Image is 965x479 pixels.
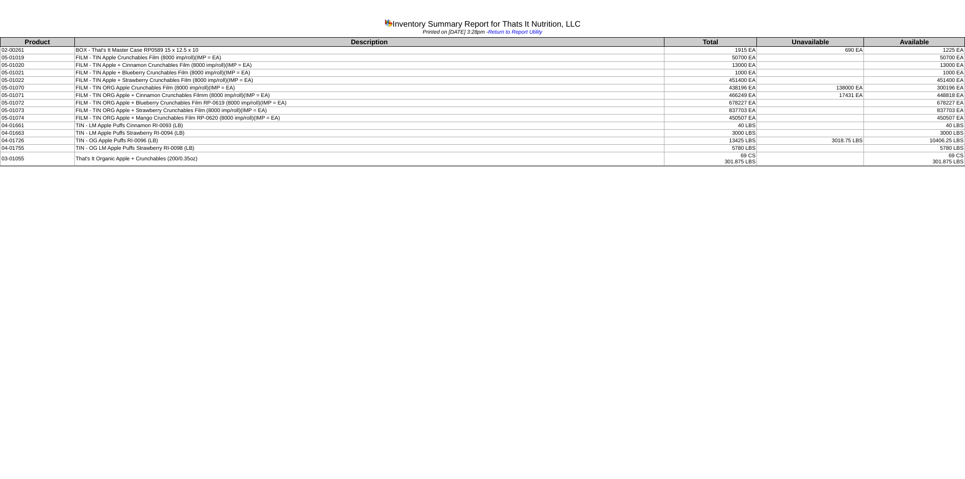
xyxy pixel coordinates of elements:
td: 466249 EA [664,92,757,100]
td: FILM - TIN Apple + Cinnamon Crunchables Film (8000 imp/roll)(IMP = EA) [74,62,664,69]
td: 678227 EA [664,100,757,107]
td: 05-01022 [1,77,75,84]
td: FILM - TIN ORG Apple + Cinnamon Crunchables Filmm (8000 imp/roll)(IMP = EA) [74,92,664,100]
td: 678227 EA [864,100,965,107]
td: FILM - TIN ORG Apple + Blueberry Crunchables Film RP-0619 (8000 imp/roll)(IMP = EA) [74,100,664,107]
th: Available [864,38,965,47]
td: 138000 EA [757,84,864,92]
td: 450507 EA [664,115,757,122]
td: 50700 EA [864,54,965,62]
td: 1915 EA [664,47,757,54]
td: 13425 LBS [664,137,757,145]
td: 05-01020 [1,62,75,69]
td: 04-01755 [1,145,75,152]
td: 1225 EA [864,47,965,54]
td: TIN - LM Apple Puffs Strawberry RI-0094 (LB) [74,130,664,137]
td: 13000 EA [864,62,965,69]
td: 13000 EA [664,62,757,69]
td: FILM - TIN ORG Apple Crunchables Film (8000 imp/roll)(IMP = EA) [74,84,664,92]
td: BOX - That's It Master Case RP0589 15 x 12.5 x 10 [74,47,664,54]
td: 1000 EA [864,69,965,77]
img: graph.gif [384,19,393,27]
td: 02-00261 [1,47,75,54]
th: Product [1,38,75,47]
td: FILM - TIN Apple + Blueberry Crunchables Film (8000 imp/roll)(IMP = EA) [74,69,664,77]
td: 69 CS 301.875 LBS [664,152,757,166]
td: 05-01074 [1,115,75,122]
td: 05-01019 [1,54,75,62]
td: FILM - TIN Apple + Strawberry Crunchables Film (8000 imp/roll)(IMP = EA) [74,77,664,84]
td: 837703 EA [664,107,757,115]
td: 17431 EA [757,92,864,100]
td: 05-01070 [1,84,75,92]
td: 05-01021 [1,69,75,77]
td: 3000 LBS [864,130,965,137]
td: 05-01072 [1,100,75,107]
td: 837703 EA [864,107,965,115]
th: Total [664,38,757,47]
td: TIN - LM Apple Puffs Cinnamon RI-0093 (LB) [74,122,664,130]
td: 40 LBS [664,122,757,130]
td: 3018.75 LBS [757,137,864,145]
td: 05-01073 [1,107,75,115]
td: 3000 LBS [664,130,757,137]
td: 5780 LBS [864,145,965,152]
td: FILM - TIN ORG Apple + Mango Crunchables Film RP-0620 (8000 imp/roll)(IMP = EA) [74,115,664,122]
td: 690 EA [757,47,864,54]
td: 04-01726 [1,137,75,145]
td: FILM - TIN ORG Apple + Strawberry Crunchables Film (8000 imp/roll)(IMP = EA) [74,107,664,115]
td: 300196 EA [864,84,965,92]
td: 10406.25 LBS [864,137,965,145]
td: 05-01071 [1,92,75,100]
td: TIN - OG Apple Puffs RI-0096 (LB) [74,137,664,145]
a: Return to Report Utility [488,29,542,35]
td: 04-01663 [1,130,75,137]
td: 69 CS 301.875 LBS [864,152,965,166]
td: FILM - TIN Apple Crunchables Film (8000 imp/roll)(IMP = EA) [74,54,664,62]
td: 5780 LBS [664,145,757,152]
td: 40 LBS [864,122,965,130]
td: 448818 EA [864,92,965,100]
td: 03-01055 [1,152,75,166]
th: Unavailable [757,38,864,47]
td: That's It Organic Apple + Crunchables (200/0.35oz) [74,152,664,166]
th: Description [74,38,664,47]
td: TIN - OG LM Apple Puffs Strawberry RI-0098 (LB) [74,145,664,152]
td: 50700 EA [664,54,757,62]
td: 438196 EA [664,84,757,92]
td: 450507 EA [864,115,965,122]
td: 451400 EA [664,77,757,84]
td: 451400 EA [864,77,965,84]
td: 1000 EA [664,69,757,77]
td: 04-01661 [1,122,75,130]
